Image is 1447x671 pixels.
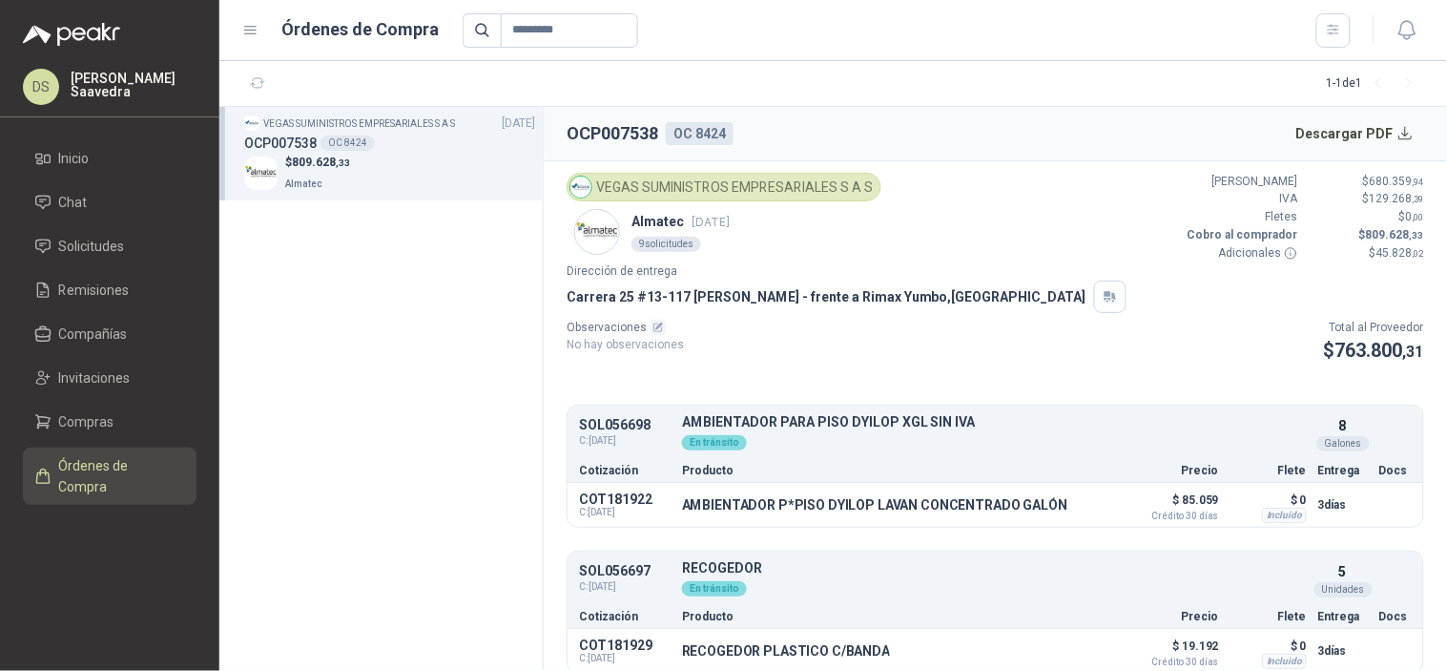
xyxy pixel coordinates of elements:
[1410,230,1424,241] span: ,33
[682,435,747,451] div: En tránsito
[666,122,734,145] div: OC 8424
[1310,173,1424,191] p: $
[1370,192,1424,205] span: 129.268
[59,148,90,169] span: Inicio
[579,507,671,518] span: C: [DATE]
[1370,175,1424,188] span: 680.359
[244,115,259,131] img: Company Logo
[23,69,59,105] div: DS
[1379,611,1412,622] p: Docs
[320,136,375,151] div: OC 8424
[1413,177,1424,187] span: ,94
[579,433,671,449] span: C: [DATE]
[1310,244,1424,262] p: $
[1184,226,1298,244] p: Cobro al comprador
[23,272,196,308] a: Remisiones
[1335,339,1424,362] span: 763.800
[682,497,1067,513] p: AMBIENTADOR P*PISO DYILOP LAVAN CONCENTRADO GALÓN
[244,157,278,190] img: Company Logo
[1379,465,1412,476] p: Docs
[23,140,196,177] a: Inicio
[1124,489,1219,521] p: $ 85.059
[263,116,455,132] p: VEGAS SUMINISTROS EMPRESARIALES S A S
[579,579,671,595] span: C: [DATE]
[567,319,684,337] p: Observaciones
[1124,611,1219,622] p: Precio
[579,564,671,578] p: SOL056697
[502,115,535,133] span: [DATE]
[59,280,130,301] span: Remisiones
[1184,244,1298,262] p: Adicionales
[244,133,317,154] h3: OCP007538
[1318,611,1368,622] p: Entrega
[1310,208,1424,226] p: $
[71,72,196,98] p: [PERSON_NAME] Saavedra
[1310,190,1424,208] p: $
[23,23,120,46] img: Logo peakr
[575,210,619,254] img: Company Logo
[1262,508,1307,523] div: Incluido
[1124,512,1219,521] span: Crédito 30 días
[285,154,350,172] p: $
[1262,654,1307,669] div: Incluido
[1124,658,1219,667] span: Crédito 30 días
[1184,173,1298,191] p: [PERSON_NAME]
[1286,115,1425,153] button: Descargar PDF
[1230,489,1307,512] p: $ 0
[292,156,350,169] span: 809.628
[631,211,730,232] p: Almatec
[567,173,881,201] div: VEGAS SUMINISTROS EMPRESARIALES S A S
[1413,212,1424,222] span: ,00
[1184,208,1298,226] p: Fletes
[579,492,671,507] p: COT181922
[1327,69,1424,99] div: 1 - 1 de 1
[1310,226,1424,244] p: $
[1366,228,1424,241] span: 809.628
[1324,319,1424,337] p: Total al Proveedor
[59,236,125,257] span: Solicitudes
[282,16,440,43] h1: Órdenes de Compra
[1376,246,1424,260] span: 45.828
[1318,640,1368,662] p: 3 días
[682,581,747,597] div: En tránsito
[579,653,671,664] span: C: [DATE]
[285,178,322,189] span: Almatec
[23,360,196,396] a: Invitaciones
[682,611,1112,622] p: Producto
[682,561,1307,576] p: RECOGEDOR
[1230,611,1307,622] p: Flete
[579,465,671,476] p: Cotización
[1403,343,1424,361] span: ,31
[59,192,88,213] span: Chat
[567,286,1086,307] p: Carrera 25 #13-117 [PERSON_NAME] - frente a Rimax Yumbo , [GEOGRAPHIC_DATA]
[1230,465,1307,476] p: Flete
[567,120,658,147] h2: OCP007538
[23,228,196,264] a: Solicitudes
[23,316,196,352] a: Compañías
[579,611,671,622] p: Cotización
[59,324,128,345] span: Compañías
[1339,561,1347,582] p: 5
[1406,210,1424,223] span: 0
[1324,336,1424,366] p: $
[1339,415,1347,436] p: 8
[59,367,131,388] span: Invitaciones
[23,184,196,220] a: Chat
[1317,436,1370,451] div: Galones
[1318,493,1368,516] p: 3 días
[570,177,591,198] img: Company Logo
[692,215,730,229] span: [DATE]
[579,418,671,432] p: SOL056698
[1230,635,1307,658] p: $ 0
[1124,635,1219,667] p: $ 19.192
[1314,582,1373,598] div: Unidades
[1124,465,1219,476] p: Precio
[1184,190,1298,208] p: IVA
[1318,465,1368,476] p: Entrega
[631,237,701,252] div: 9 solicitudes
[244,115,535,193] a: Company LogoVEGAS SUMINISTROS EMPRESARIALES S A S[DATE] OCP007538OC 8424Company Logo$809.628,33Al...
[579,638,671,653] p: COT181929
[23,448,196,505] a: Órdenes de Compra
[59,455,178,497] span: Órdenes de Compra
[23,404,196,440] a: Compras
